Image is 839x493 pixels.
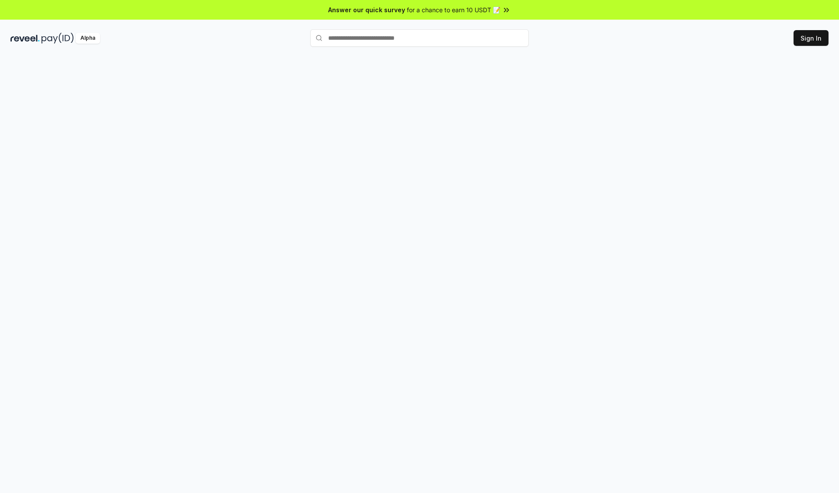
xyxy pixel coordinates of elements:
span: Answer our quick survey [328,5,405,14]
span: for a chance to earn 10 USDT 📝 [407,5,500,14]
img: reveel_dark [10,33,40,44]
button: Sign In [794,30,829,46]
img: pay_id [42,33,74,44]
div: Alpha [76,33,100,44]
